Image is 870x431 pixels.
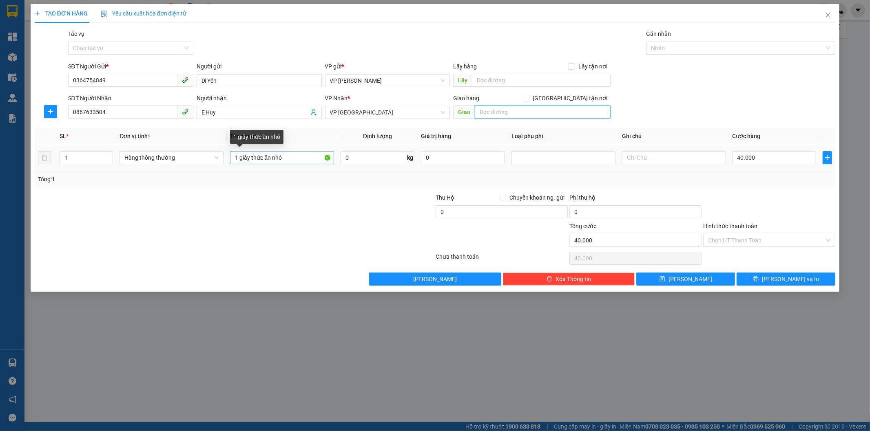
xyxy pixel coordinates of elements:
[506,193,568,202] span: Chuyển khoản ng. gửi
[556,275,591,284] span: Xóa Thông tin
[101,10,187,17] span: Yêu cầu xuất hóa đơn điện tử
[230,130,283,144] div: 1 giấy thức ăn nhỏ
[182,77,188,83] span: phone
[197,62,322,71] div: Người gửi
[197,94,322,103] div: Người nhận
[823,154,832,161] span: plus
[619,128,729,144] th: Ghi chú
[44,108,57,115] span: plus
[636,273,735,286] button: save[PERSON_NAME]
[60,133,66,139] span: SL
[472,74,611,87] input: Dọc đường
[529,94,611,103] span: [GEOGRAPHIC_DATA] tận nơi
[38,151,51,164] button: delete
[120,133,150,139] span: Đơn vị tính
[569,223,596,229] span: Tổng cước
[363,133,392,139] span: Định lượng
[44,105,57,118] button: plus
[660,276,665,282] span: save
[622,151,726,164] input: Ghi Chú
[421,151,505,164] input: 0
[406,151,414,164] span: kg
[453,95,479,101] span: Giao hàng
[68,94,193,103] div: SĐT Người Nhận
[330,75,445,87] span: VP Hồng Lĩnh
[646,31,671,37] label: Gán nhãn
[435,252,569,266] div: Chưa thanh toán
[421,133,451,139] span: Giá trị hàng
[35,10,88,17] span: TẠO ĐƠN HÀNG
[453,63,477,70] span: Lấy hàng
[68,31,84,37] label: Tác vụ
[182,108,188,115] span: phone
[475,106,611,119] input: Dọc đường
[436,194,454,201] span: Thu Hộ
[817,4,839,27] button: Close
[569,193,702,205] div: Phí thu hộ
[325,95,348,101] span: VP Nhận
[101,11,107,17] img: icon
[503,273,635,286] button: deleteXóa Thông tin
[575,62,611,71] span: Lấy tận nơi
[330,106,445,119] span: VP Mỹ Đình
[369,273,501,286] button: [PERSON_NAME]
[825,12,831,18] span: close
[547,276,552,282] span: delete
[124,152,219,164] span: Hàng thông thường
[508,128,619,144] th: Loại phụ phí
[737,273,835,286] button: printer[PERSON_NAME] và In
[733,133,761,139] span: Cước hàng
[310,109,317,116] span: user-add
[413,275,457,284] span: [PERSON_NAME]
[453,106,475,119] span: Giao
[762,275,819,284] span: [PERSON_NAME] và In
[325,62,450,71] div: VP gửi
[753,276,759,282] span: printer
[230,151,334,164] input: VD: Bàn, Ghế
[823,151,832,164] button: plus
[453,74,472,87] span: Lấy
[35,11,40,16] span: plus
[38,175,336,184] div: Tổng: 1
[669,275,712,284] span: [PERSON_NAME]
[703,223,757,229] label: Hình thức thanh toán
[68,62,193,71] div: SĐT Người Gửi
